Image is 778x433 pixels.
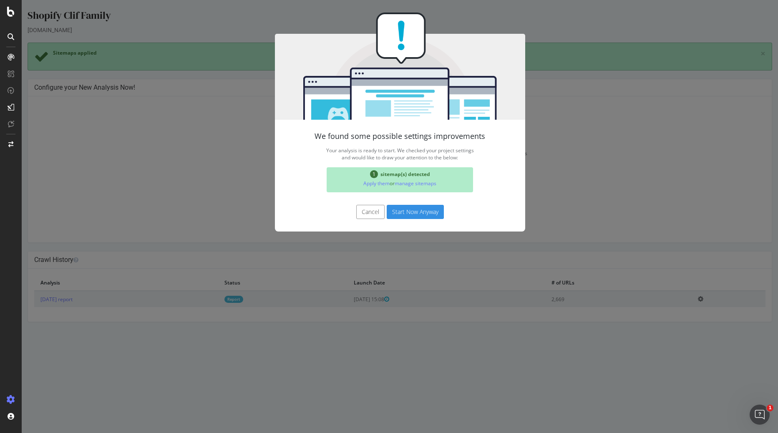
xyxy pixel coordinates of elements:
[365,205,422,219] button: Start Now Anyway
[270,145,487,163] p: Your analysis is ready to start. We checked your project settings and would like to draw your att...
[253,13,504,120] img: You're all set!
[335,205,363,219] button: Cancel
[373,180,415,187] a: manage sitemaps
[308,178,448,189] p: or
[750,405,770,425] iframe: Intercom live chat
[348,170,356,178] span: 1
[359,171,408,178] span: sitemap(s) detected
[342,180,368,187] a: Apply them
[767,405,773,411] span: 1
[270,132,487,141] h4: We found some possible settings improvements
